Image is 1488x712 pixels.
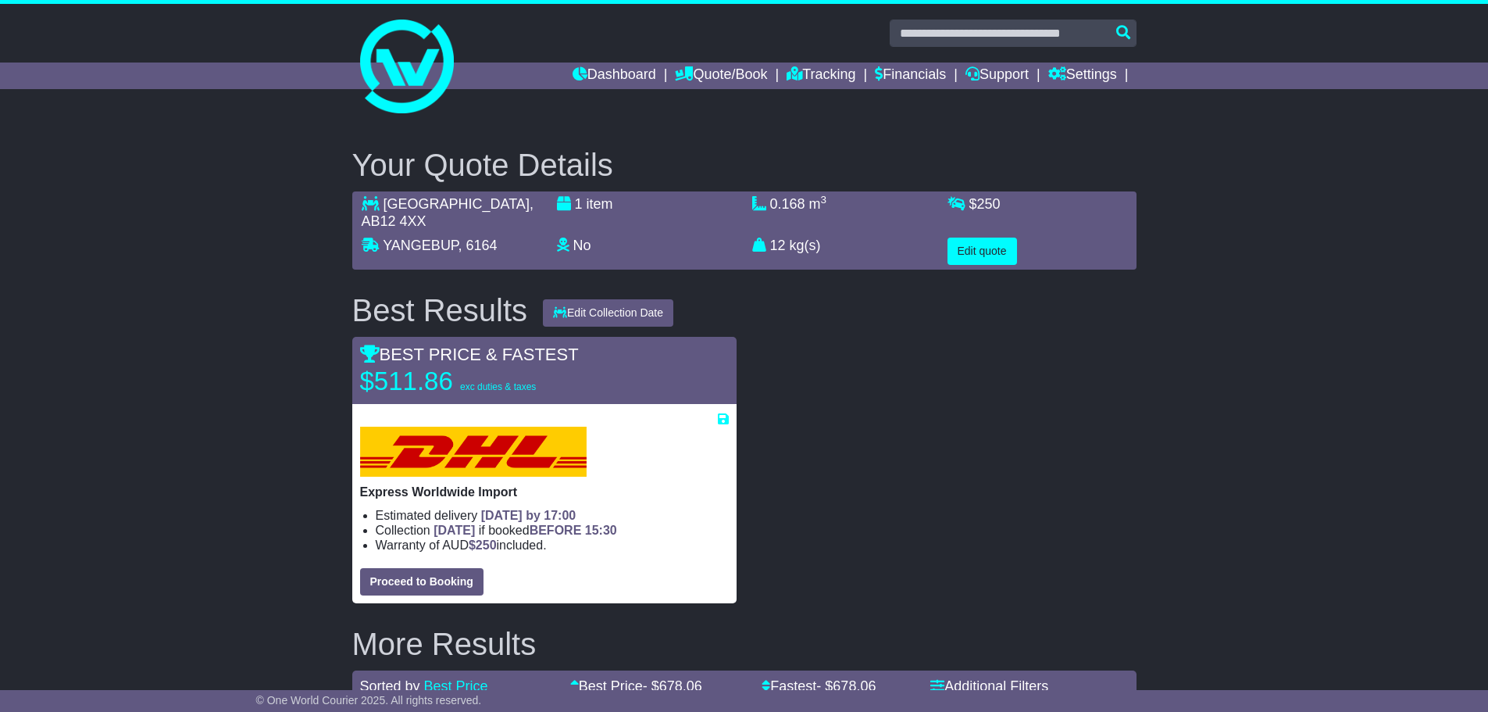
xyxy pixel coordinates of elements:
img: DHL: Express Worldwide Import [360,427,587,477]
span: 250 [476,538,497,552]
a: Quote/Book [675,63,767,89]
span: 678.06 [659,678,702,694]
span: exc duties & taxes [460,381,536,392]
span: [GEOGRAPHIC_DATA] [384,196,530,212]
a: Additional Filters [930,678,1048,694]
div: Best Results [344,293,536,327]
button: Proceed to Booking [360,568,484,596]
span: 1 [575,196,583,212]
p: Express Worldwide Import [360,485,729,499]
span: © One World Courier 2025. All rights reserved. [256,694,482,707]
span: $ [969,196,1001,212]
a: Fastest- $678.06 [762,678,876,694]
span: item [587,196,613,212]
span: No [573,238,591,253]
span: 12 [770,238,786,253]
li: Collection [376,523,729,538]
a: Tracking [787,63,855,89]
span: BEST PRICE & FASTEST [360,345,579,364]
span: - $ [816,678,876,694]
button: Edit quote [947,238,1017,265]
span: , AB12 4XX [362,196,533,229]
span: m [809,196,827,212]
span: Sorted by [360,678,420,694]
a: Support [965,63,1029,89]
li: Estimated delivery [376,508,729,523]
span: $ [469,538,497,552]
a: Best Price- $678.06 [570,678,702,694]
span: 0.168 [770,196,805,212]
span: 15:30 [585,524,617,537]
span: BEFORE [530,524,582,537]
h2: Your Quote Details [352,148,1137,182]
a: Settings [1048,63,1117,89]
a: Dashboard [573,63,656,89]
span: kg(s) [790,238,821,253]
p: $511.86 [360,366,555,397]
span: - $ [643,678,702,694]
sup: 3 [821,194,827,206]
span: 678.06 [833,678,876,694]
span: YANGEBUP [383,238,458,253]
a: Best Price [424,678,488,694]
span: , 6164 [459,238,498,253]
span: [DATE] by 17:00 [481,509,576,522]
span: 250 [977,196,1001,212]
span: [DATE] [434,524,475,537]
li: Warranty of AUD included. [376,538,729,553]
a: Financials [875,63,946,89]
button: Edit Collection Date [543,299,673,327]
span: if booked [434,524,616,537]
h2: More Results [352,627,1137,661]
